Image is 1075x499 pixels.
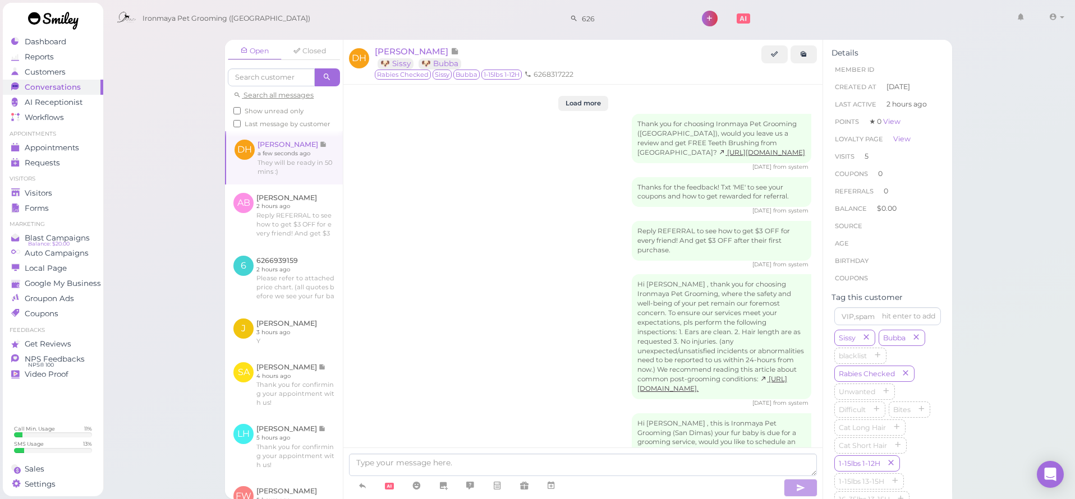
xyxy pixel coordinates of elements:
[228,68,315,86] input: Search customer
[835,170,868,178] span: Coupons
[837,334,858,342] span: Sissy
[3,220,103,228] li: Marketing
[375,46,451,57] span: [PERSON_NAME]
[835,100,876,108] span: Last Active
[3,110,103,125] a: Workflows
[831,182,944,200] li: 0
[3,34,103,49] a: Dashboard
[25,82,81,92] span: Conversations
[25,294,74,303] span: Groupon Ads
[25,264,67,273] span: Local Page
[233,120,241,127] input: Last message by customer
[83,440,92,447] div: 13 %
[25,52,54,62] span: Reports
[453,70,480,80] span: Bubba
[752,163,773,170] span: 05/16/2025 12:29pm
[835,187,874,195] span: Referrals
[891,405,913,414] span: Bites
[558,96,608,111] button: Load more
[773,261,808,268] span: from system
[25,204,49,213] span: Forms
[3,336,103,352] a: Get Reviews
[25,339,71,349] span: Get Reviews
[773,163,808,170] span: from system
[831,147,944,165] li: 5
[835,257,869,265] span: Birthday
[3,326,103,334] li: Feedbacks
[883,117,901,126] a: View
[886,82,910,92] span: [DATE]
[25,248,89,258] span: Auto Campaigns
[245,107,304,115] span: Show unread only
[3,80,103,95] a: Conversations
[3,461,103,477] a: Sales
[752,399,773,406] span: 05/16/2025 02:44pm
[25,479,56,489] span: Settings
[25,354,85,364] span: NPS Feedbacks
[25,113,64,122] span: Workflows
[3,246,103,261] a: Auto Campaigns
[349,48,369,68] span: DH
[14,425,55,432] div: Call Min. Usage
[578,10,687,27] input: Search customer
[3,201,103,216] a: Forms
[773,399,808,406] span: from system
[481,70,522,80] span: 1-15lbs 1-12H
[25,143,79,153] span: Appointments
[1037,461,1064,488] div: Open Intercom Messenger
[837,387,878,396] span: Unwanted
[84,425,92,432] div: 11 %
[835,274,868,282] span: Coupons
[419,58,461,69] a: 🐶 Bubba
[752,261,773,268] span: 05/16/2025 01:29pm
[632,413,811,463] div: Hi [PERSON_NAME] , this is Ironmaya Pet Grooming (San Dimas) your fur baby is due for a grooming ...
[25,158,60,168] span: Requests
[837,352,869,360] span: blacklist
[25,369,68,379] span: Video Proof
[28,361,54,369] span: NPS® 100
[3,155,103,170] a: Requests
[831,293,944,302] div: Tag this customer
[752,207,773,214] span: 05/16/2025 12:34pm
[632,114,811,163] div: Thank you for choosing Ironmaya Pet Grooming ([GEOGRAPHIC_DATA]), would you leave us a review and...
[869,117,901,126] span: ★ 0
[25,233,90,243] span: Blast Campaigns
[893,135,911,143] a: View
[835,66,874,73] span: Member ID
[522,70,576,80] li: 6268317222
[831,165,944,183] li: 0
[233,91,314,99] a: Search all messages
[835,118,859,126] span: Points
[881,334,908,342] span: Bubba
[3,186,103,201] a: Visitors
[433,70,452,80] span: Sissy
[837,477,886,486] span: 1-15lbs 13-15H
[3,175,103,183] li: Visitors
[837,459,883,468] span: 1-15lbs 1-12H
[228,43,282,60] a: Open
[835,239,849,247] span: age
[25,279,101,288] span: Google My Business
[831,48,944,58] div: Details
[3,230,103,246] a: Blast Campaigns Balance: $20.00
[3,64,103,80] a: Customers
[3,352,103,367] a: NPS Feedbacks NPS® 100
[835,222,862,230] span: Source
[632,177,811,207] div: Thanks for the feedback! Txt 'ME' to see your coupons and how to get rewarded for referral.
[14,440,44,447] div: SMS Usage
[3,140,103,155] a: Appointments
[835,135,883,143] span: Loyalty page
[835,83,876,91] span: Created At
[719,149,805,156] a: [URL][DOMAIN_NAME]
[25,464,44,474] span: Sales
[837,369,897,378] span: Rabies Checked
[882,311,935,321] div: hit enter to add
[877,204,897,212] span: $0.00
[451,46,459,57] span: Note
[25,98,82,107] span: AI Receptionist
[283,43,337,59] a: Closed
[632,221,811,261] div: Reply REFERRAL to see how to get $3 OFF for every friend! And get $3 OFF after their first purchase.
[25,37,66,47] span: Dashboard
[835,153,855,160] span: Visits
[375,70,431,80] span: Rabies Checked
